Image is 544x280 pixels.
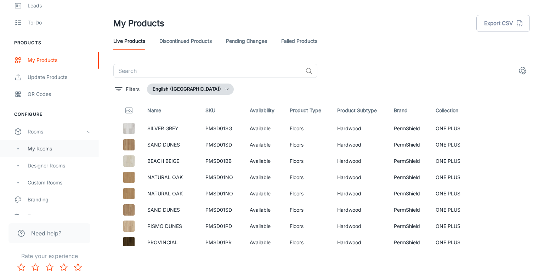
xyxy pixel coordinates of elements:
[284,120,331,137] td: Floors
[42,260,57,274] button: Rate 3 star
[430,137,471,153] td: ONE PLUS
[331,169,388,185] td: Hardwood
[6,252,93,260] p: Rate your experience
[331,234,388,251] td: Hardwood
[430,153,471,169] td: ONE PLUS
[388,185,430,202] td: PermShield
[113,64,302,78] input: Search
[430,120,471,137] td: ONE PLUS
[57,260,71,274] button: Rate 4 star
[331,153,388,169] td: Hardwood
[200,137,244,153] td: PMSD01SD
[113,84,141,95] button: filter
[284,202,331,218] td: Floors
[284,234,331,251] td: Floors
[147,158,179,164] a: BEACH BEIGE
[113,17,164,30] h1: My Products
[331,101,388,120] th: Product Subtype
[147,84,234,95] button: English ([GEOGRAPHIC_DATA])
[388,137,430,153] td: PermShield
[331,202,388,218] td: Hardwood
[200,169,244,185] td: PMSD01NO
[200,185,244,202] td: PMSD01NO
[147,223,182,229] a: PISMO DUNES
[281,33,317,50] a: Failed Products
[126,85,140,93] p: Filters
[28,196,92,204] div: Branding
[244,101,284,120] th: Availability
[28,260,42,274] button: Rate 2 star
[244,137,284,153] td: Available
[388,169,430,185] td: PermShield
[388,218,430,234] td: PermShield
[284,153,331,169] td: Floors
[113,33,145,50] a: Live Products
[430,101,471,120] th: Collection
[430,202,471,218] td: ONE PLUS
[331,185,388,202] td: Hardwood
[430,218,471,234] td: ONE PLUS
[331,137,388,153] td: Hardwood
[200,120,244,137] td: PMSD01SG
[28,90,92,98] div: QR Codes
[31,229,61,238] span: Need help?
[14,260,28,274] button: Rate 1 star
[430,234,471,251] td: ONE PLUS
[28,145,92,153] div: My Rooms
[244,202,284,218] td: Available
[28,179,92,187] div: Custom Rooms
[147,174,183,180] a: NATURAL OAK
[331,120,388,137] td: Hardwood
[244,153,284,169] td: Available
[476,15,530,32] button: Export CSV
[388,234,430,251] td: PermShield
[28,56,92,64] div: My Products
[125,106,133,115] svg: Thumbnail
[284,169,331,185] td: Floors
[388,202,430,218] td: PermShield
[147,142,180,148] a: SAND DUNES
[147,190,183,196] a: NATURAL OAK
[430,185,471,202] td: ONE PLUS
[159,33,212,50] a: Discontinued Products
[388,101,430,120] th: Brand
[244,218,284,234] td: Available
[28,162,92,170] div: Designer Rooms
[28,19,92,27] div: To-do
[200,234,244,251] td: PMSD01PR
[200,101,244,120] th: SKU
[200,153,244,169] td: PMSD01BB
[200,202,244,218] td: PMSD01SD
[430,169,471,185] td: ONE PLUS
[226,33,267,50] a: Pending Changes
[28,213,92,221] div: Texts
[284,185,331,202] td: Floors
[284,101,331,120] th: Product Type
[142,101,200,120] th: Name
[388,153,430,169] td: PermShield
[71,260,85,274] button: Rate 5 star
[147,207,180,213] a: SAND DUNES
[516,64,530,78] button: settings
[244,234,284,251] td: Available
[28,73,92,81] div: Update Products
[331,218,388,234] td: Hardwood
[147,125,178,131] a: SILVER GREY
[28,2,92,10] div: Leads
[147,239,178,245] a: PROVINCIAL
[284,137,331,153] td: Floors
[244,120,284,137] td: Available
[244,185,284,202] td: Available
[388,120,430,137] td: PermShield
[284,218,331,234] td: Floors
[244,169,284,185] td: Available
[28,128,86,136] div: Rooms
[200,218,244,234] td: PMSD01PD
